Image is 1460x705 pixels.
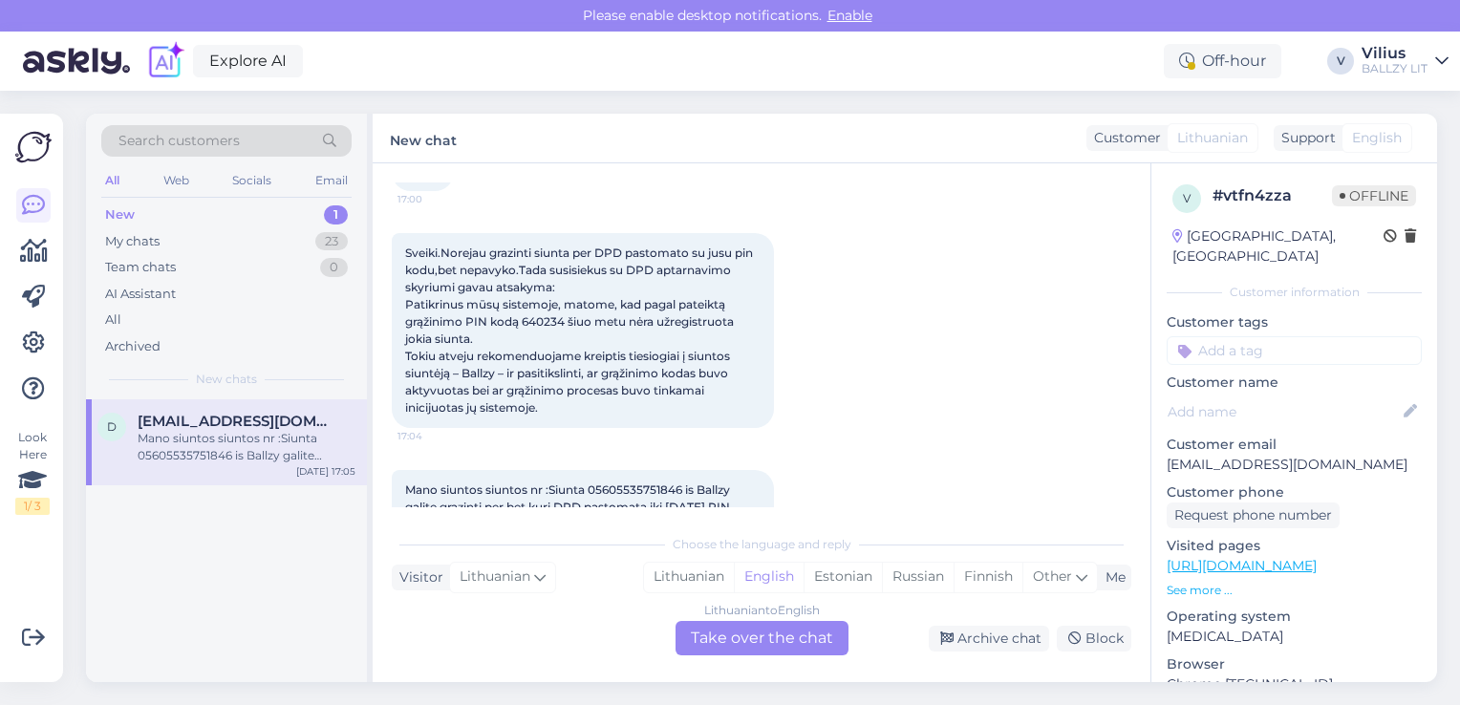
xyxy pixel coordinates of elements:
[1167,582,1422,599] p: See more ...
[397,429,469,443] span: 17:04
[1362,46,1449,76] a: ViliusBALLZY LIT
[1183,191,1191,205] span: v
[1167,654,1422,674] p: Browser
[1332,185,1416,206] span: Offline
[397,192,469,206] span: 17:00
[1098,567,1126,587] div: Me
[105,285,176,304] div: AI Assistant
[929,626,1049,652] div: Archive chat
[1167,557,1317,574] a: [URL][DOMAIN_NAME]
[954,563,1022,591] div: Finnish
[107,419,117,434] span: d
[324,205,348,224] div: 1
[704,602,820,619] div: Lithuanian to English
[101,168,123,193] div: All
[105,310,121,330] div: All
[392,567,443,587] div: Visitor
[1352,128,1402,148] span: English
[1033,567,1072,585] span: Other
[1167,373,1422,393] p: Customer name
[315,232,348,251] div: 23
[1167,312,1422,332] p: Customer tags
[1172,226,1384,267] div: [GEOGRAPHIC_DATA], [GEOGRAPHIC_DATA]
[460,566,530,587] span: Lithuanian
[160,168,193,193] div: Web
[1327,48,1354,75] div: V
[1167,536,1422,556] p: Visited pages
[1167,482,1422,502] p: Customer phone
[882,563,954,591] div: Russian
[1167,435,1422,455] p: Customer email
[118,131,240,151] span: Search customers
[1213,184,1332,207] div: # vtfn4zza
[1177,128,1248,148] span: Lithuanian
[1167,607,1422,627] p: Operating system
[1167,455,1422,475] p: [EMAIL_ADDRESS][DOMAIN_NAME]
[734,563,804,591] div: English
[145,41,185,81] img: explore-ai
[228,168,275,193] div: Socials
[1167,627,1422,647] p: [MEDICAL_DATA]
[1164,44,1281,78] div: Off-hour
[405,246,756,415] span: Sveiki.Norejau grazinti siunta per DPD pastomato su jusu pin kodu,bet nepavyko.Tada susisiekus su...
[1167,284,1422,301] div: Customer information
[15,498,50,515] div: 1 / 3
[804,563,882,591] div: Estonian
[1362,46,1428,61] div: Vilius
[296,464,355,479] div: [DATE] 17:05
[1057,626,1131,652] div: Block
[105,337,161,356] div: Archived
[1168,401,1400,422] input: Add name
[1274,128,1336,148] div: Support
[644,563,734,591] div: Lithuanian
[15,429,50,515] div: Look Here
[1167,336,1422,365] input: Add a tag
[138,413,336,430] span: deividas.m@imbox.lt
[390,125,457,151] label: New chat
[138,430,355,464] div: Mano siuntos siuntos nr :Siunta 05605535751846 is Ballzy galite grazinti per bet kuri DPD pastoma...
[1167,674,1422,694] p: Chrome [TECHNICAL_ID]
[676,621,848,655] div: Take over the chat
[392,536,1131,553] div: Choose the language and reply
[193,45,303,77] a: Explore AI
[1086,128,1161,148] div: Customer
[105,258,176,277] div: Team chats
[196,371,257,388] span: New chats
[405,482,739,531] span: Mano siuntos siuntos nr :Siunta 05605535751846 is Ballzy galite grazinti per bet kuri DPD pastoma...
[1167,502,1340,528] div: Request phone number
[311,168,352,193] div: Email
[105,205,135,224] div: New
[822,7,878,24] span: Enable
[1362,61,1428,76] div: BALLZY LIT
[105,232,160,251] div: My chats
[15,129,52,165] img: Askly Logo
[320,258,348,277] div: 0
